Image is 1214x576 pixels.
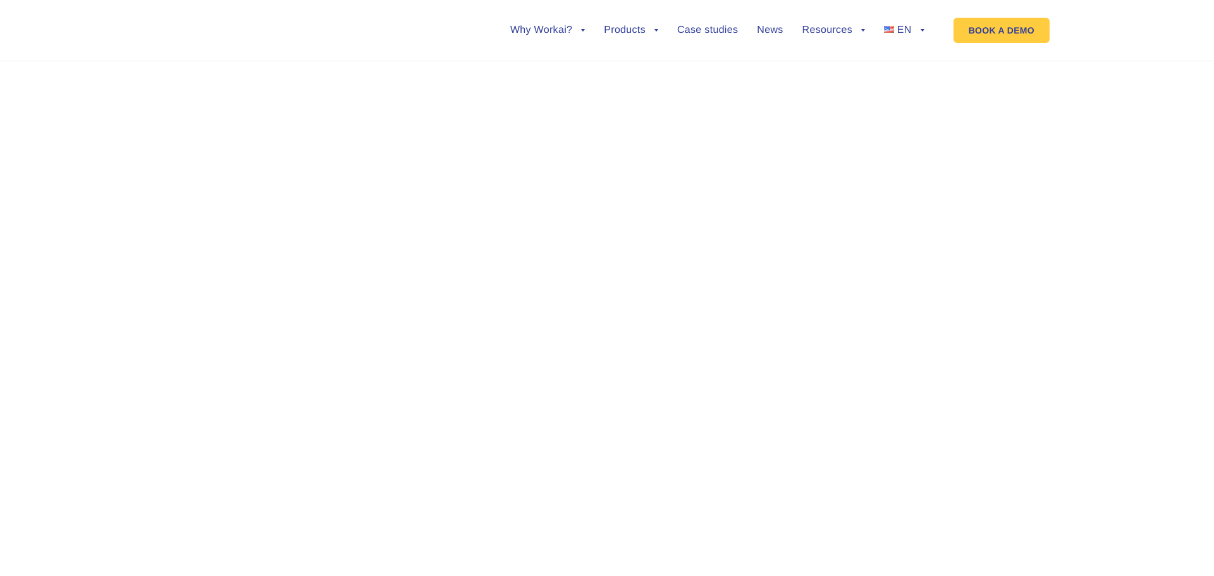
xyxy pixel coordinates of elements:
[953,18,1050,43] a: BOOK A DEMO
[802,25,865,35] a: Resources
[677,25,738,35] a: Case studies
[510,25,585,35] a: Why Workai?
[897,25,912,35] span: EN
[604,25,658,35] a: Products
[757,25,783,35] a: News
